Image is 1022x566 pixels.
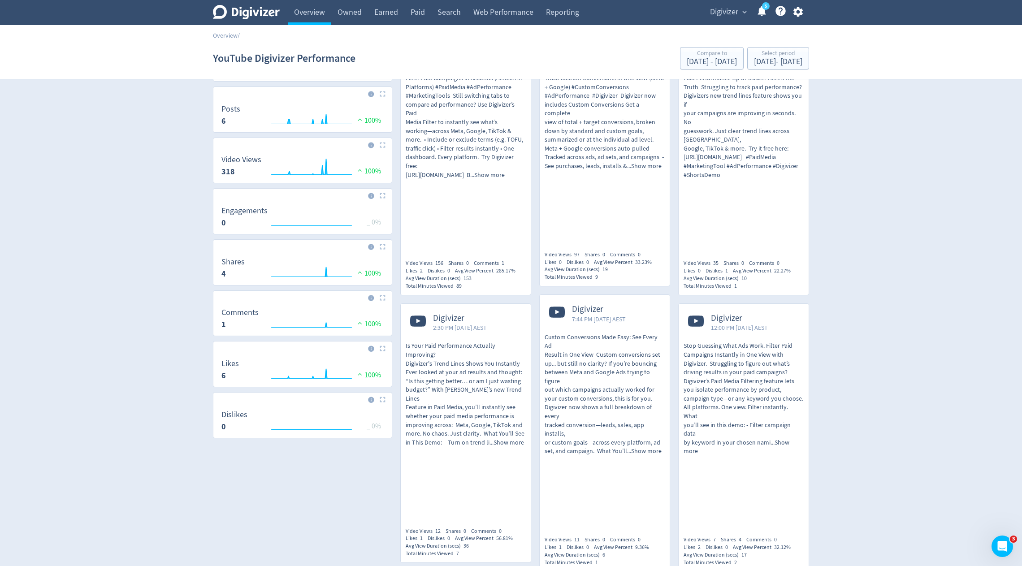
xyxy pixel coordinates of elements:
[602,536,605,543] span: 0
[594,259,657,266] div: Avg View Percent
[428,267,455,275] div: Dislikes
[684,438,771,446] span: by keyword in your chosen nami
[221,116,226,126] strong: 6
[213,44,355,73] h1: YouTube Digivizer Performance
[406,527,446,535] div: Video Views
[355,269,364,276] img: positive-performance.svg
[221,268,226,279] strong: 4
[406,385,523,402] span: budget?” With [PERSON_NAME]’s new Trend Lines
[406,550,464,557] div: Total Minutes Viewed
[401,452,531,519] iframe: https://www.youtube.com/watch?v=_bTgYV2CFaI
[574,536,580,543] span: 11
[684,282,742,290] div: Total Minutes Viewed
[684,350,784,359] span: Campaigns Instantly in One View with
[502,259,504,267] span: 1
[470,171,505,179] span: ...
[602,266,608,273] span: 19
[406,153,515,170] span: dashboard. Every platform. Try Digivizer free:
[545,544,567,551] div: Likes
[610,251,645,259] div: Comments
[741,551,747,558] span: 17
[734,282,737,289] span: 1
[1010,536,1017,543] span: 3
[765,3,767,9] text: 5
[540,461,670,528] iframe: https://www.youtube.com/watch?v=lgD4AP8IdvU
[741,275,747,282] span: 10
[684,421,792,438] span: you’ll see in this demo: • Filter campaign data
[456,550,459,557] span: 7
[754,58,802,66] div: [DATE] - [DATE]
[545,144,654,152] span: Meta + Google conversions auto-pulled -
[572,304,626,315] span: Digivizer
[474,259,509,267] div: Comments
[602,551,605,558] span: 6
[406,368,522,376] span: Ever looked at your ad results and thought:
[545,259,567,266] div: Likes
[585,536,610,544] div: Shares
[447,535,450,542] span: 0
[221,166,235,177] strong: 318
[406,282,467,290] div: Total Minutes Viewed
[221,155,261,165] dt: Video Views
[401,36,531,254] a: Digivizer2:13 PM [DATE] AESTFilter Paid Campaigns in Seconds (Across AllPlatforms) #PaidMedia #Ad...
[545,273,603,281] div: Total Minutes Viewed
[684,394,803,402] span: campaign type—or any keyword you choose.
[455,535,518,542] div: Avg View Percent
[725,267,728,274] span: 1
[684,385,781,393] span: you isolate performance by product,
[746,536,782,544] div: Comments
[684,403,791,420] span: All platforms. One view. Filter instantly. What
[406,135,523,143] span: more. • Include or exclude terms (e.g. TOFU,
[221,307,259,318] dt: Comments
[406,542,474,550] div: Avg View Duration (secs)
[406,341,497,359] span: Is Your Paid Performance Actually Improving?
[610,536,645,544] div: Comments
[684,551,752,559] div: Avg View Duration (secs)
[762,2,770,10] a: 5
[545,162,627,170] span: See purchases, leads, installs &
[217,410,388,434] svg: Dislikes 0
[713,536,716,543] span: 7
[545,83,629,91] span: + Google) #CustomConversions
[774,267,791,274] span: 22.27%
[710,5,738,19] span: Digivizer
[540,36,670,245] a: Digivizer1:04 PM [DATE] AESTTrack Custom Conversions in One View (Meta+ Google) #CustomConversion...
[355,269,381,278] span: 100%
[545,447,627,455] span: set, and campaign. What You’ll
[545,536,585,544] div: Video Views
[545,135,659,143] span: summarized or at the individual ad level. -
[221,217,226,228] strong: 0
[706,267,733,275] div: Dislikes
[406,91,510,99] span: #MarketingTools Still switching tabs to
[213,31,238,39] a: Overview
[406,412,514,420] span: whether your paid media performance is
[545,118,655,126] span: view of total + target conversions, broken
[545,359,657,367] span: up... but still no clarity? If you’re bouncing
[221,257,245,267] dt: Shares
[433,323,487,332] span: 2:30 PM [DATE] AEST
[545,100,641,117] span: includes Custom Conversions Get a complete
[494,438,524,446] span: Show more
[380,142,385,148] img: Placeholder
[455,267,520,275] div: Avg View Percent
[447,267,450,274] span: 0
[435,527,441,535] span: 12
[585,251,610,259] div: Shares
[499,527,502,535] span: 0
[406,535,428,542] div: Likes
[595,273,598,281] span: 9
[380,193,385,199] img: Placeholder
[446,527,471,535] div: Shares
[574,251,580,258] span: 97
[777,259,779,267] span: 0
[567,544,594,551] div: Dislikes
[684,275,752,282] div: Avg View Duration (secs)
[698,267,701,274] span: 0
[489,438,524,446] span: ...
[540,295,670,531] a: Digivizer7:44 PM [DATE] AESTCustom Conversions Made Easy: See Every AdResult in One View Custom c...
[221,410,247,420] dt: Dislikes
[456,282,462,289] span: 89
[406,171,470,179] span: [URL][DOMAIN_NAME] B
[545,266,613,273] div: Avg View Duration (secs)
[754,50,802,58] div: Select period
